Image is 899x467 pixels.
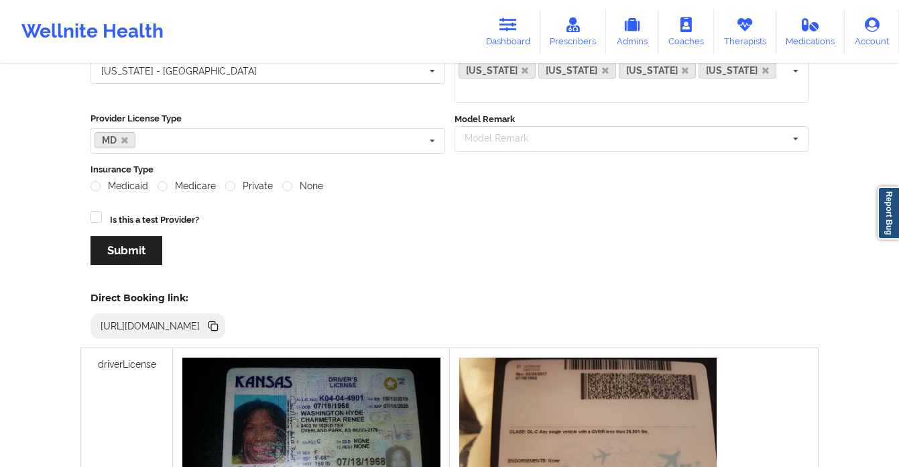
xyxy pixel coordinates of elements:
[158,180,216,192] label: Medicare
[110,213,199,227] label: Is this a test Provider?
[91,292,225,304] h5: Direct Booking link:
[845,9,899,54] a: Account
[455,113,515,126] label: Model Remark
[459,62,536,79] a: [US_STATE]
[91,236,162,265] button: Submit
[699,62,776,79] a: [US_STATE]
[91,112,445,125] label: Provider License Type
[538,62,616,79] a: [US_STATE]
[91,163,808,176] label: Insurance Type
[91,180,148,192] label: Medicaid
[619,62,697,79] a: [US_STATE]
[101,66,257,76] div: [US_STATE] - [GEOGRAPHIC_DATA]
[225,180,273,192] label: Private
[714,9,776,54] a: Therapists
[606,9,658,54] a: Admins
[282,180,323,192] label: None
[95,319,206,333] div: [URL][DOMAIN_NAME]
[461,131,548,146] div: Model Remark
[878,187,899,240] a: Report Bug
[540,9,607,54] a: Prescribers
[95,132,135,148] a: MD
[476,9,540,54] a: Dashboard
[658,9,714,54] a: Coaches
[776,9,845,54] a: Medications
